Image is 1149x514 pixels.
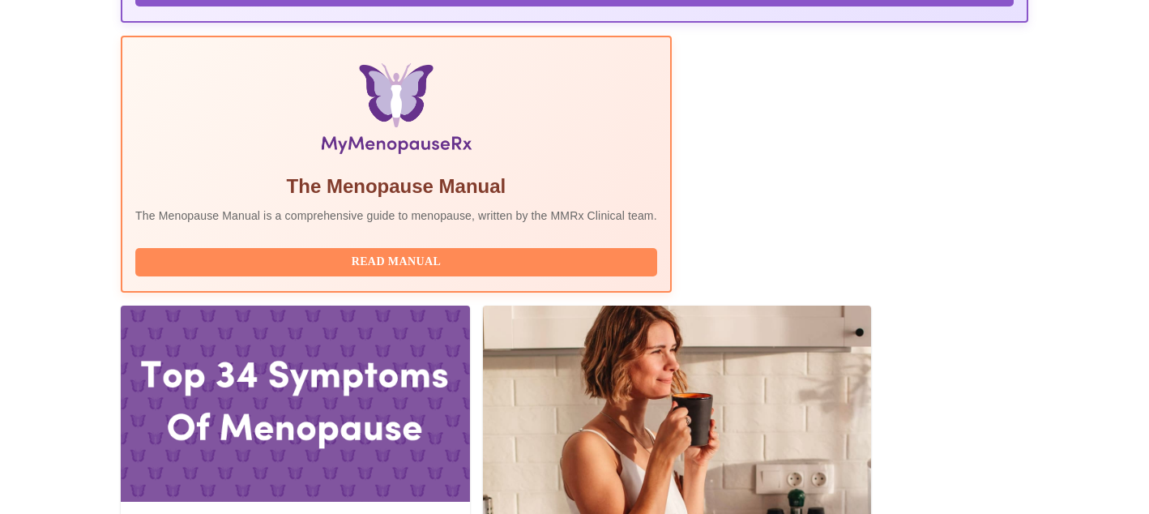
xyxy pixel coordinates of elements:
[152,252,641,272] span: Read Manual
[135,173,657,199] h5: The Menopause Manual
[135,254,661,268] a: Read Manual
[135,248,657,276] button: Read Manual
[135,208,657,224] p: The Menopause Manual is a comprehensive guide to menopause, written by the MMRx Clinical team.
[218,63,574,161] img: Menopause Manual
